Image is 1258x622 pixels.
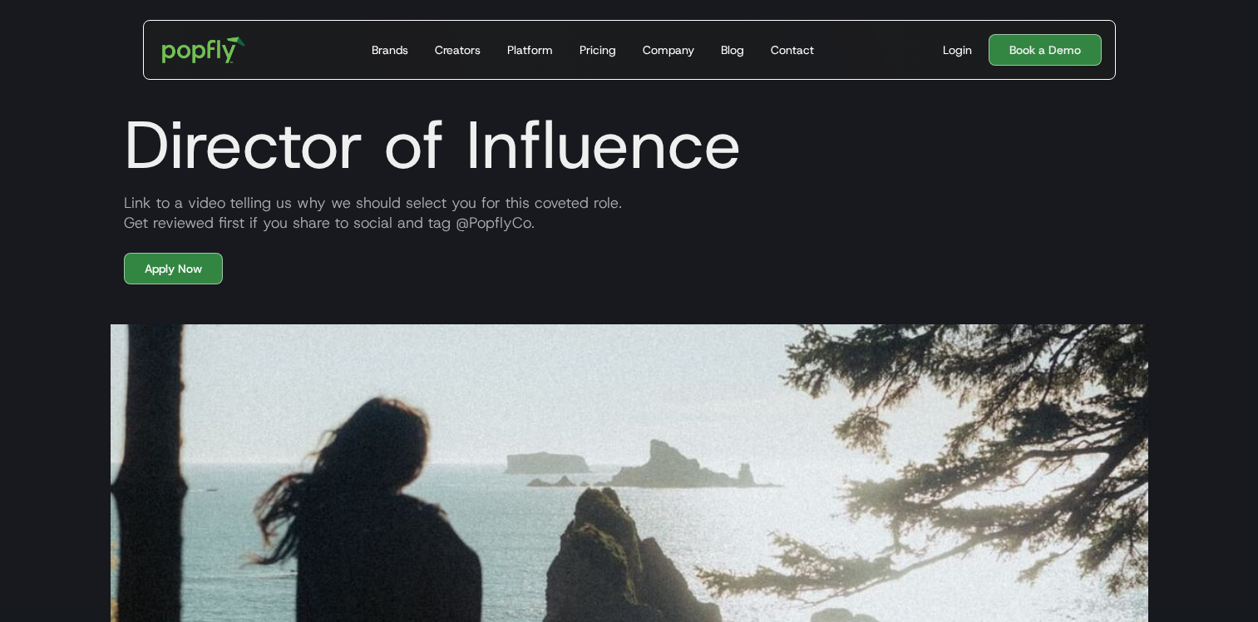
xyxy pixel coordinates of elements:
div: Brands [372,42,408,58]
a: Brands [365,21,415,79]
a: Pricing [573,21,623,79]
h1: Director of Influence [111,105,1148,185]
div: Creators [435,42,481,58]
div: Platform [507,42,553,58]
a: Contact [764,21,821,79]
a: Company [636,21,701,79]
a: Book a Demo [989,34,1102,66]
a: Creators [428,21,487,79]
div: Login [943,42,972,58]
div: Link to a video telling us why we should select you for this coveted role. Get reviewed first if ... [111,193,1148,233]
a: Login [936,42,979,58]
a: Platform [501,21,560,79]
div: Pricing [580,42,616,58]
div: Company [643,42,694,58]
a: home [150,25,258,75]
a: Apply Now [124,253,223,284]
a: Blog [714,21,751,79]
div: Contact [771,42,814,58]
div: Blog [721,42,744,58]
